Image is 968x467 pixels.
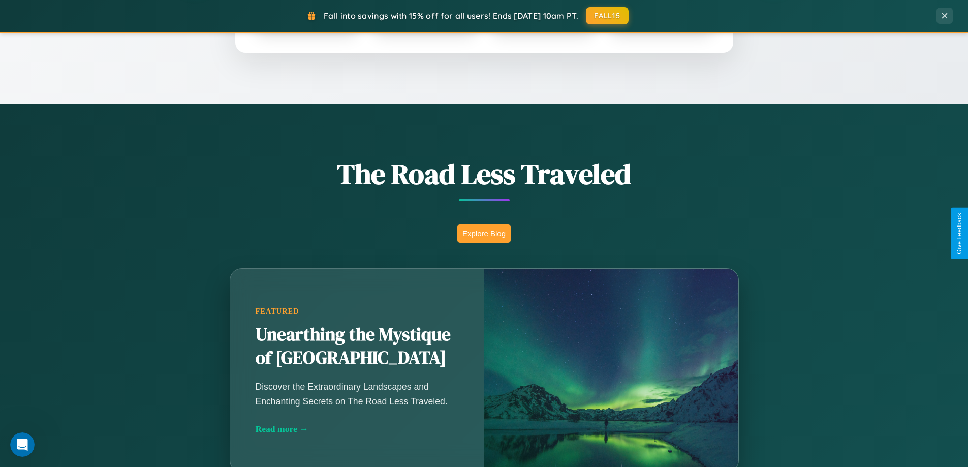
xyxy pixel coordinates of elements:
div: Give Feedback [956,213,963,254]
button: Explore Blog [457,224,511,243]
p: Discover the Extraordinary Landscapes and Enchanting Secrets on The Road Less Traveled. [256,380,459,408]
iframe: Intercom live chat [10,432,35,457]
div: Featured [256,307,459,316]
h1: The Road Less Traveled [179,154,789,194]
h2: Unearthing the Mystique of [GEOGRAPHIC_DATA] [256,323,459,370]
span: Fall into savings with 15% off for all users! Ends [DATE] 10am PT. [324,11,578,21]
div: Read more → [256,424,459,434]
button: FALL15 [586,7,629,24]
